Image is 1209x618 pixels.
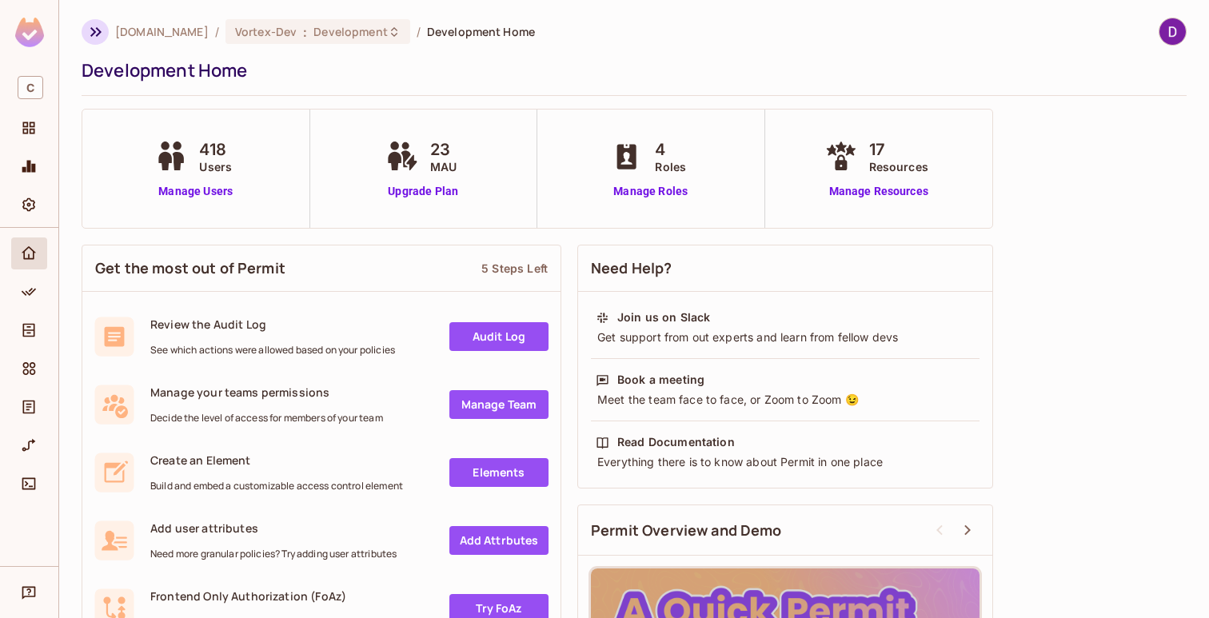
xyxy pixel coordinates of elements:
div: URL Mapping [11,429,47,461]
span: Decide the level of access for members of your team [150,412,383,425]
a: Elements [449,458,549,487]
span: Permit Overview and Demo [591,520,782,540]
div: Read Documentation [617,434,735,450]
span: Create an Element [150,453,403,468]
span: Need more granular policies? Try adding user attributes [150,548,397,560]
span: 23 [430,138,457,161]
div: Get support from out experts and learn from fellow devs [596,329,975,345]
div: Home [11,237,47,269]
span: 418 [199,138,232,161]
div: Join us on Slack [617,309,710,325]
span: See which actions were allowed based on your policies [150,344,395,357]
span: Frontend Only Authorization (FoAz) [150,588,346,604]
a: Manage Resources [821,183,936,200]
div: Settings [11,189,47,221]
div: Everything there is to know about Permit in one place [596,454,975,470]
div: Book a meeting [617,372,704,388]
span: Vortex-Dev [235,24,297,39]
div: Monitoring [11,150,47,182]
span: Build and embed a customizable access control element [150,480,403,492]
span: Need Help? [591,258,672,278]
span: 17 [869,138,928,161]
div: Audit Log [11,391,47,423]
div: Workspace: consoleconnect.com [11,70,47,106]
div: Directory [11,314,47,346]
span: the active workspace [115,24,209,39]
a: Manage Roles [607,183,694,200]
span: Users [199,158,232,175]
span: : [302,26,308,38]
span: Resources [869,158,928,175]
span: 4 [655,138,686,161]
span: Add user attributes [150,520,397,536]
span: MAU [430,158,457,175]
a: Add Attrbutes [449,526,549,555]
li: / [215,24,219,39]
img: Dave Xiong [1159,18,1186,45]
div: Connect [11,468,47,500]
div: Projects [11,112,47,144]
span: Review the Audit Log [150,317,395,332]
div: Elements [11,353,47,385]
span: Get the most out of Permit [95,258,285,278]
a: Upgrade Plan [382,183,465,200]
div: 5 Steps Left [481,261,548,276]
span: C [18,76,43,99]
a: Manage Team [449,390,549,419]
a: Manage Users [151,183,240,200]
span: Roles [655,158,686,175]
div: Meet the team face to face, or Zoom to Zoom 😉 [596,392,975,408]
div: Development Home [82,58,1179,82]
img: SReyMgAAAABJRU5ErkJggg== [15,18,44,47]
li: / [417,24,421,39]
a: Audit Log [449,322,549,351]
span: Manage your teams permissions [150,385,383,400]
span: Development Home [427,24,535,39]
div: Policy [11,276,47,308]
div: Help & Updates [11,576,47,608]
span: Development [313,24,387,39]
